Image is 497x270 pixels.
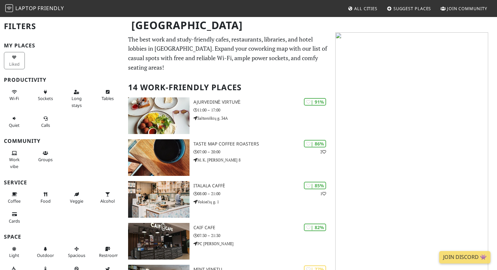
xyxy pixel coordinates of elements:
button: Wi-Fi [4,87,25,104]
button: Tables [97,87,118,104]
h3: Service [4,179,120,186]
h2: Filters [4,16,120,36]
a: Caif Cafe | 82% Caif Cafe 07:30 – 21:30 PC [PERSON_NAME] [124,223,331,260]
h2: 14 Work-Friendly Places [128,77,327,97]
span: Power sockets [38,95,53,101]
a: Ajurvedinė virtuvė | 91% Ajurvedinė virtuvė 11:00 – 17:00 Saltoniškių g. 34A [124,97,331,134]
span: Outdoor area [37,252,54,258]
span: Group tables [38,157,53,162]
span: Stable Wi-Fi [9,95,19,101]
h3: Italala Caffè [193,183,332,189]
button: Work vibe [4,148,25,172]
button: Coffee [4,189,25,206]
span: Spacious [68,252,85,258]
p: 08:00 – 21:00 [193,191,332,197]
span: Natural light [9,252,19,258]
button: Quiet [4,113,25,130]
a: Join Discord 👾 [439,251,490,263]
img: Ajurvedinė virtuvė [128,97,189,134]
img: LaptopFriendly [5,4,13,12]
img: Taste Map Coffee Roasters [128,139,189,176]
span: People working [9,157,20,169]
button: Spacious [66,244,87,261]
div: | 85% [304,182,326,189]
button: Long stays [66,87,87,110]
h3: Ajurvedinė virtuvė [193,99,332,105]
a: Taste Map Coffee Roasters | 86% 2 Taste Map Coffee Roasters 07:00 – 20:00 M. K. [PERSON_NAME] 8 [124,139,331,176]
p: 11:00 – 17:00 [193,107,332,113]
span: Coffee [8,198,21,204]
a: All Cities [345,3,380,14]
h3: Space [4,234,120,240]
img: Italala Caffè [128,181,189,218]
button: Outdoor [35,244,56,261]
span: Join Community [447,6,487,11]
div: | 86% [304,140,326,147]
span: Quiet [9,122,20,128]
button: Light [4,244,25,261]
span: Credit cards [9,218,20,224]
span: Work-friendly tables [102,95,114,101]
div: | 91% [304,98,326,106]
button: Restroom [97,244,118,261]
p: 07:30 – 21:30 [193,232,332,239]
span: Friendly [38,5,64,12]
button: Food [35,189,56,206]
span: Veggie [70,198,83,204]
img: Caif Cafe [128,223,189,260]
p: 2 [320,149,326,155]
span: Alcohol [100,198,115,204]
p: Saltoniškių g. 34A [193,115,332,121]
button: Cards [4,209,25,226]
span: Laptop [15,5,37,12]
button: Veggie [66,189,87,206]
span: Restroom [99,252,118,258]
a: Suggest Places [384,3,434,14]
a: LaptopFriendly LaptopFriendly [5,3,64,14]
span: Food [41,198,51,204]
h1: [GEOGRAPHIC_DATA] [126,16,330,34]
h3: Community [4,138,120,144]
a: Italala Caffè | 85% 1 Italala Caffè 08:00 – 21:00 Vokiečių g. 1 [124,181,331,218]
h3: Taste Map Coffee Roasters [193,141,332,147]
span: Video/audio calls [41,122,50,128]
p: Vokiečių g. 1 [193,199,332,205]
span: Long stays [72,95,82,108]
p: M. K. [PERSON_NAME] 8 [193,157,332,163]
p: 1 [320,191,326,197]
h3: My Places [4,42,120,49]
span: Suggest Places [393,6,431,11]
p: 07:00 – 20:00 [193,149,332,155]
h3: Caif Cafe [193,225,332,230]
button: Alcohol [97,189,118,206]
button: Groups [35,148,56,165]
p: PC [PERSON_NAME] [193,241,332,247]
span: All Cities [354,6,377,11]
a: Join Community [438,3,490,14]
p: The best work and study-friendly cafes, restaurants, libraries, and hotel lobbies in [GEOGRAPHIC_... [128,35,327,72]
button: Sockets [35,87,56,104]
button: Calls [35,113,56,130]
h3: Productivity [4,77,120,83]
div: | 82% [304,224,326,231]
